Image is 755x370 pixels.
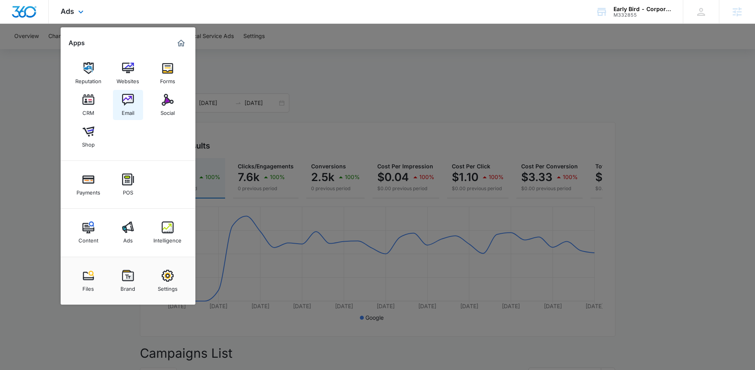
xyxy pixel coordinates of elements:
a: Marketing 360® Dashboard [175,37,187,50]
div: Social [161,106,175,116]
a: Intelligence [153,217,183,248]
a: Reputation [73,58,103,88]
h2: Apps [69,39,85,47]
div: Payments [76,185,100,196]
a: Files [73,266,103,296]
a: Ads [113,217,143,248]
a: Email [113,90,143,120]
a: CRM [73,90,103,120]
div: account name [614,6,671,12]
div: Brand [120,282,135,292]
a: Forms [153,58,183,88]
div: Shop [82,137,95,148]
div: Forms [160,74,175,84]
div: Websites [117,74,139,84]
div: Content [78,233,98,244]
div: POS [123,185,133,196]
div: Reputation [75,74,101,84]
div: Intelligence [153,233,182,244]
a: Websites [113,58,143,88]
a: Social [153,90,183,120]
a: Payments [73,170,103,200]
a: Content [73,217,103,248]
span: Ads [61,7,74,15]
a: Shop [73,122,103,152]
div: Files [82,282,94,292]
div: Email [122,106,134,116]
div: account id [614,12,671,18]
a: Settings [153,266,183,296]
a: Brand [113,266,143,296]
a: POS [113,170,143,200]
div: Ads [123,233,133,244]
div: Settings [158,282,178,292]
div: CRM [82,106,94,116]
